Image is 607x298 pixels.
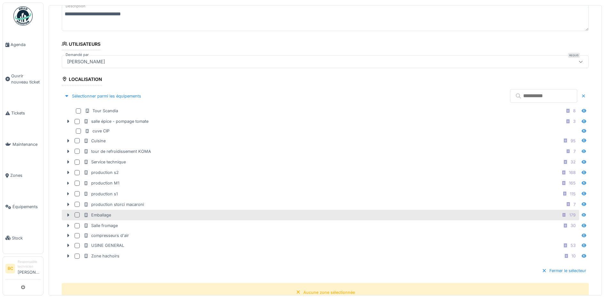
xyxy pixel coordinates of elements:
div: 7 [573,148,576,154]
div: tour de refroidissement KOMA [84,148,151,154]
li: BC [5,264,15,273]
a: Maintenance [3,129,43,160]
span: Stock [12,235,41,241]
a: Équipements [3,191,43,223]
a: Zones [3,160,43,191]
div: Zone hachoirs [84,253,119,259]
div: 30 [571,223,576,229]
div: 179 [569,212,576,218]
div: Requis [568,53,580,58]
div: 32 [571,159,576,165]
div: Utilisateurs [62,39,100,50]
a: BC Responsable technicien[PERSON_NAME] [5,259,41,279]
div: 115 [570,191,576,197]
div: 3 [573,118,576,124]
div: Salle fromage [84,223,118,229]
div: USINE GENERAL [84,242,124,248]
a: Agenda [3,29,43,60]
div: 53 [571,242,576,248]
span: Tickets [11,110,41,116]
a: Ouvrir nouveau ticket [3,60,43,98]
span: Zones [10,172,41,178]
span: Maintenance [12,141,41,147]
label: Demandé par [64,52,90,58]
div: Cuisine [84,138,106,144]
span: Équipements [12,204,41,210]
div: compresseurs d'air [84,232,129,239]
div: 8 [573,108,576,114]
div: production s2 [84,169,119,176]
li: [PERSON_NAME] [18,259,41,278]
div: Fermer le sélecteur [539,266,589,275]
img: Badge_color-CXgf-gQk.svg [13,6,33,26]
div: 7 [573,201,576,208]
span: Ouvrir nouveau ticket [11,73,41,85]
div: cuve CIP [85,128,109,134]
a: Stock [3,222,43,254]
div: Tour Scandia [85,108,118,114]
div: 168 [569,169,576,176]
div: production M1 [84,180,119,186]
div: Service technique [84,159,126,165]
div: Localisation [62,74,102,85]
div: 95 [571,138,576,144]
div: production s1 [84,191,118,197]
div: production storci macaroni [84,201,144,208]
div: 165 [569,180,576,186]
span: Agenda [11,42,41,48]
label: Description [64,2,87,10]
div: 10 [571,253,576,259]
div: Aucune zone sélectionnée [303,289,355,295]
a: Tickets [3,98,43,129]
div: Emballage [84,212,111,218]
div: [PERSON_NAME] [65,58,108,65]
div: salle épice - pompage tomate [84,118,148,124]
div: Sélectionner parmi les équipements [62,92,144,100]
div: Responsable technicien [18,259,41,269]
